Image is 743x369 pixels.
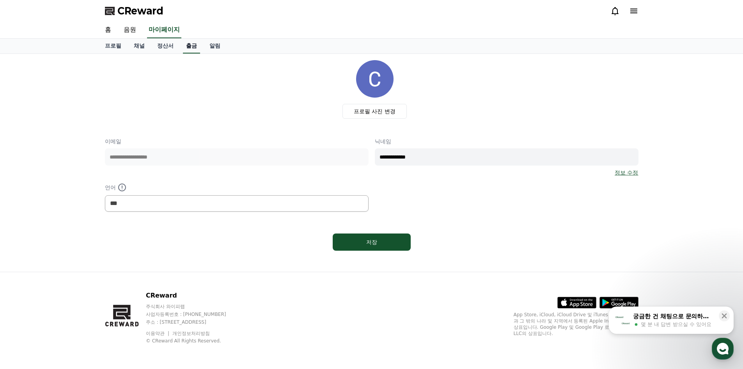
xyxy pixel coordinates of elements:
[101,248,150,267] a: 설정
[2,248,51,267] a: 홈
[105,5,163,17] a: CReward
[117,5,163,17] span: CReward
[183,39,200,53] a: 출금
[147,22,181,38] a: 마이페이지
[121,259,130,266] span: 설정
[99,39,128,53] a: 프로필
[333,234,411,251] button: 저장
[25,259,29,266] span: 홈
[146,303,241,310] p: 주식회사 와이피랩
[146,331,170,336] a: 이용약관
[105,137,369,145] p: 이메일
[51,248,101,267] a: 대화
[99,22,117,38] a: 홈
[348,238,395,246] div: 저장
[117,22,142,38] a: 음원
[615,169,638,176] a: 정보 수정
[375,137,638,145] p: 닉네임
[146,311,241,317] p: 사업자등록번호 : [PHONE_NUMBER]
[514,312,638,337] p: App Store, iCloud, iCloud Drive 및 iTunes Store는 미국과 그 밖의 나라 및 지역에서 등록된 Apple Inc.의 서비스 상표입니다. Goo...
[151,39,180,53] a: 정산서
[342,104,407,119] label: 프로필 사진 변경
[172,331,210,336] a: 개인정보처리방침
[146,319,241,325] p: 주소 : [STREET_ADDRESS]
[146,338,241,344] p: © CReward All Rights Reserved.
[71,260,81,266] span: 대화
[203,39,227,53] a: 알림
[128,39,151,53] a: 채널
[105,183,369,192] p: 언어
[356,60,394,98] img: profile_image
[146,291,241,300] p: CReward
